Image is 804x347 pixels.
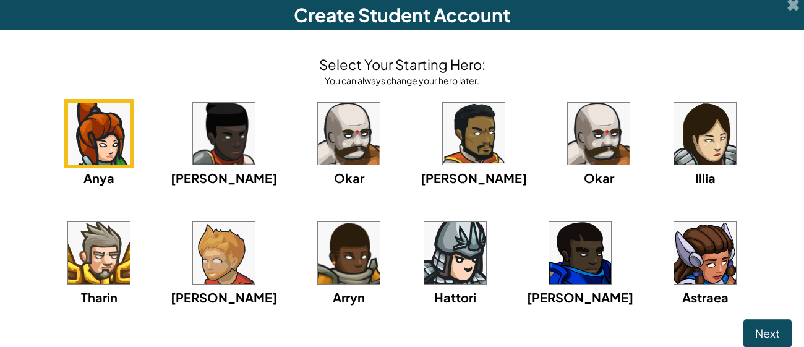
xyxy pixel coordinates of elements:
[319,54,485,74] h4: Select Your Starting Hero:
[443,103,505,165] img: portrait.png
[81,289,118,305] span: Tharin
[755,326,780,340] span: Next
[171,289,277,305] span: [PERSON_NAME]
[674,103,736,165] img: portrait.png
[527,289,633,305] span: [PERSON_NAME]
[68,222,130,284] img: portrait.png
[333,289,365,305] span: Arryn
[193,103,255,165] img: portrait.png
[318,103,380,165] img: portrait.png
[294,3,510,27] span: Create Student Account
[83,170,114,186] span: Anya
[421,170,527,186] span: [PERSON_NAME]
[682,289,729,305] span: Astraea
[584,170,614,186] span: Okar
[193,222,255,284] img: portrait.png
[695,170,716,186] span: Illia
[171,170,277,186] span: [PERSON_NAME]
[434,289,476,305] span: Hattori
[334,170,364,186] span: Okar
[319,74,485,87] div: You can always change your hero later.
[68,103,130,165] img: portrait.png
[674,222,736,284] img: portrait.png
[549,222,611,284] img: portrait.png
[568,103,630,165] img: portrait.png
[318,222,380,284] img: portrait.png
[424,222,486,284] img: portrait.png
